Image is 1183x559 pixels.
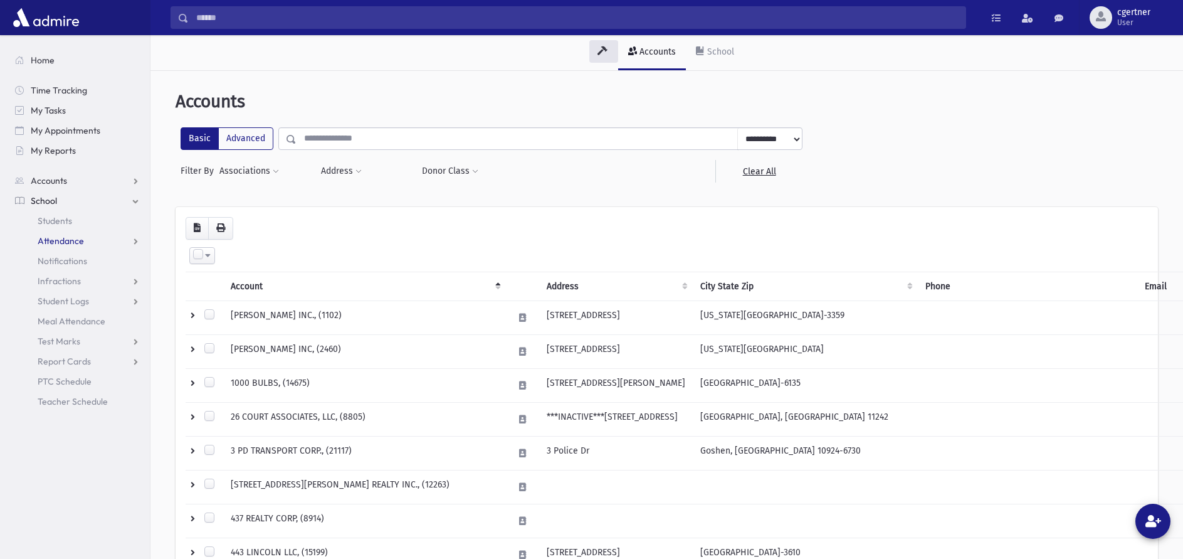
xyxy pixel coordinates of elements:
[5,271,150,291] a: Infractions
[5,231,150,251] a: Attendance
[223,272,506,301] th: Account: activate to sort column descending
[223,334,506,368] td: [PERSON_NAME] INC, (2460)
[10,5,82,30] img: AdmirePro
[31,145,76,156] span: My Reports
[31,175,67,186] span: Accounts
[38,336,80,347] span: Test Marks
[223,402,506,436] td: 26 COURT ASSOCIATES, LLC, (8805)
[38,275,81,287] span: Infractions
[5,351,150,371] a: Report Cards
[38,255,87,267] span: Notifications
[1117,8,1150,18] span: cgertner
[5,50,150,70] a: Home
[186,217,209,240] button: CSV
[686,35,744,70] a: School
[539,402,693,436] td: ***INACTIVE***[STREET_ADDRESS]
[31,125,100,136] span: My Appointments
[181,127,273,150] div: FilterModes
[38,396,108,407] span: Teacher Schedule
[5,251,150,271] a: Notifications
[38,215,72,226] span: Students
[38,316,105,327] span: Meal Attendance
[693,301,918,334] td: [US_STATE][GEOGRAPHIC_DATA]-3359
[918,272,1137,301] th: Phone
[31,55,55,66] span: Home
[637,46,676,57] div: Accounts
[421,160,479,183] button: Donor Class
[5,211,150,231] a: Students
[181,127,219,150] label: Basic
[693,334,918,368] td: [US_STATE][GEOGRAPHIC_DATA]
[31,195,57,206] span: School
[5,120,150,141] a: My Appointments
[715,160,802,183] a: Clear All
[705,46,734,57] div: School
[539,301,693,334] td: [STREET_ADDRESS]
[693,368,918,402] td: [GEOGRAPHIC_DATA]-6135
[38,295,89,307] span: Student Logs
[5,100,150,120] a: My Tasks
[223,436,506,470] td: 3 PD TRANSPORT CORP., (21117)
[5,331,150,351] a: Test Marks
[539,368,693,402] td: [STREET_ADDRESS][PERSON_NAME]
[208,217,233,240] button: Print
[38,376,92,387] span: PTC Schedule
[223,301,506,334] td: [PERSON_NAME] INC., (1102)
[693,272,918,301] th: City State Zip : activate to sort column ascending
[5,391,150,412] a: Teacher Schedule
[223,368,506,402] td: 1000 BULBS, (14675)
[31,105,66,116] span: My Tasks
[218,127,273,150] label: Advanced
[181,164,219,178] span: Filter By
[320,160,362,183] button: Address
[539,334,693,368] td: [STREET_ADDRESS]
[219,160,280,183] button: Associations
[38,235,84,247] span: Attendance
[5,171,150,191] a: Accounts
[693,402,918,436] td: [GEOGRAPHIC_DATA], [GEOGRAPHIC_DATA] 11242
[176,91,245,112] span: Accounts
[5,371,150,391] a: PTC Schedule
[693,436,918,470] td: Goshen, [GEOGRAPHIC_DATA] 10924-6730
[618,35,686,70] a: Accounts
[189,6,965,29] input: Search
[5,80,150,100] a: Time Tracking
[539,272,693,301] th: Address : activate to sort column ascending
[539,436,693,470] td: 3 Police Dr
[223,470,506,504] td: [STREET_ADDRESS][PERSON_NAME] REALTY INC., (12263)
[5,191,150,211] a: School
[5,141,150,161] a: My Reports
[5,311,150,331] a: Meal Attendance
[1117,18,1150,28] span: User
[31,85,87,96] span: Time Tracking
[223,504,506,538] td: 437 REALTY CORP, (8914)
[38,356,91,367] span: Report Cards
[5,291,150,311] a: Student Logs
